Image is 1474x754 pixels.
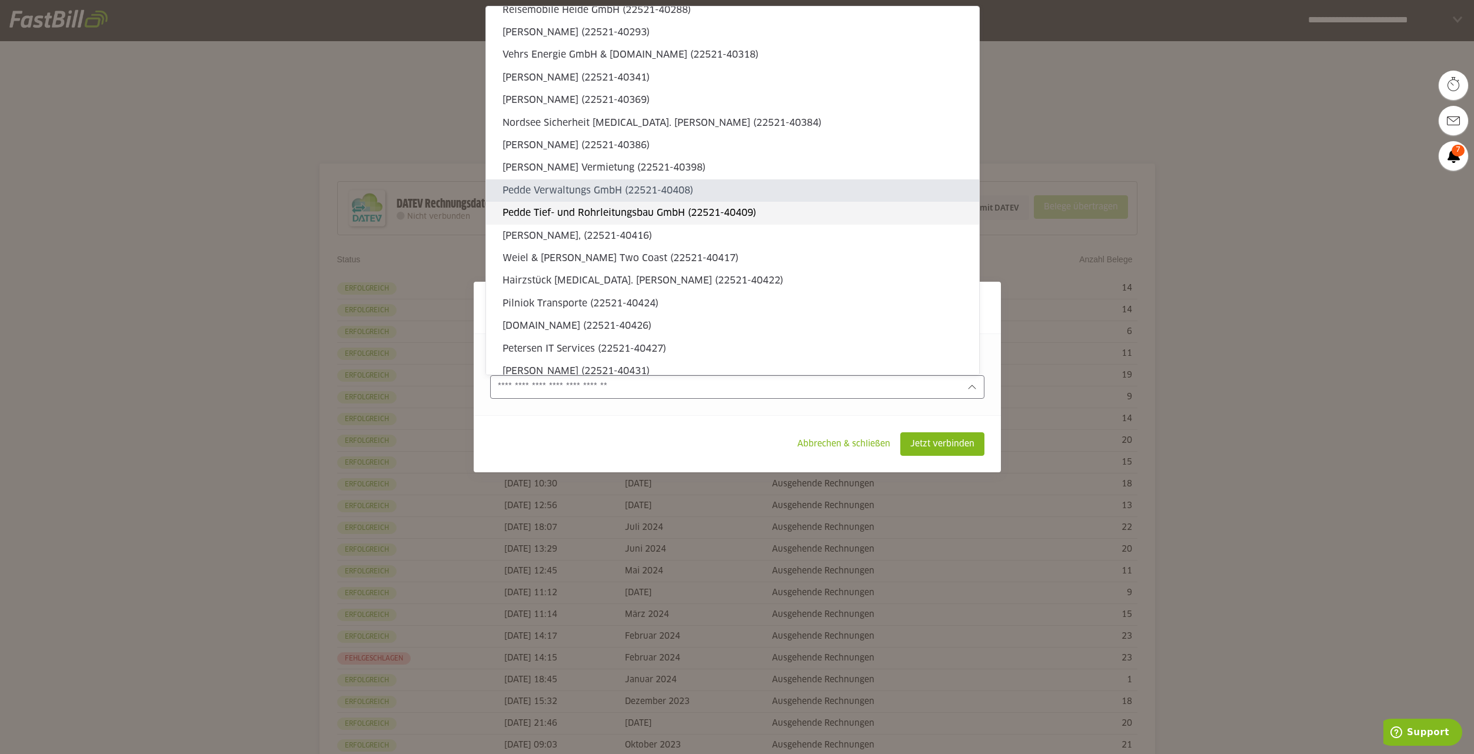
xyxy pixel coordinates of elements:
sl-option: Hairzstück [MEDICAL_DATA]. [PERSON_NAME] (22521-40422) [486,269,979,292]
sl-button: Jetzt verbinden [900,432,984,456]
sl-option: [PERSON_NAME] (22521-40431) [486,360,979,382]
a: 7 [1439,141,1468,171]
sl-option: Petersen IT Services (22521-40427) [486,338,979,360]
sl-option: [PERSON_NAME] (22521-40386) [486,134,979,156]
sl-option: Pedde Verwaltungs GmbH (22521-40408) [486,179,979,202]
iframe: Öffnet ein Widget, in dem Sie weitere Informationen finden [1383,719,1462,748]
sl-option: Weiel & [PERSON_NAME] Two Coast (22521-40417) [486,247,979,269]
sl-option: [PERSON_NAME] (22521-40293) [486,21,979,44]
span: 7 [1452,145,1465,156]
sl-option: Pedde Tief- und Rohrleitungsbau GmbH (22521-40409) [486,202,979,224]
sl-option: [PERSON_NAME] (22521-40341) [486,66,979,89]
sl-option: [PERSON_NAME] Vermietung (22521-40398) [486,156,979,179]
sl-option: Vehrs Energie GmbH & [DOMAIN_NAME] (22521-40318) [486,44,979,66]
sl-option: [DOMAIN_NAME] (22521-40426) [486,315,979,337]
sl-option: Pilniok Transporte (22521-40424) [486,292,979,315]
sl-button: Abbrechen & schließen [787,432,900,456]
sl-option: [PERSON_NAME], (22521-40416) [486,225,979,247]
sl-option: Nordsee Sicherheit [MEDICAL_DATA]. [PERSON_NAME] (22521-40384) [486,112,979,134]
sl-option: [PERSON_NAME] (22521-40369) [486,89,979,111]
